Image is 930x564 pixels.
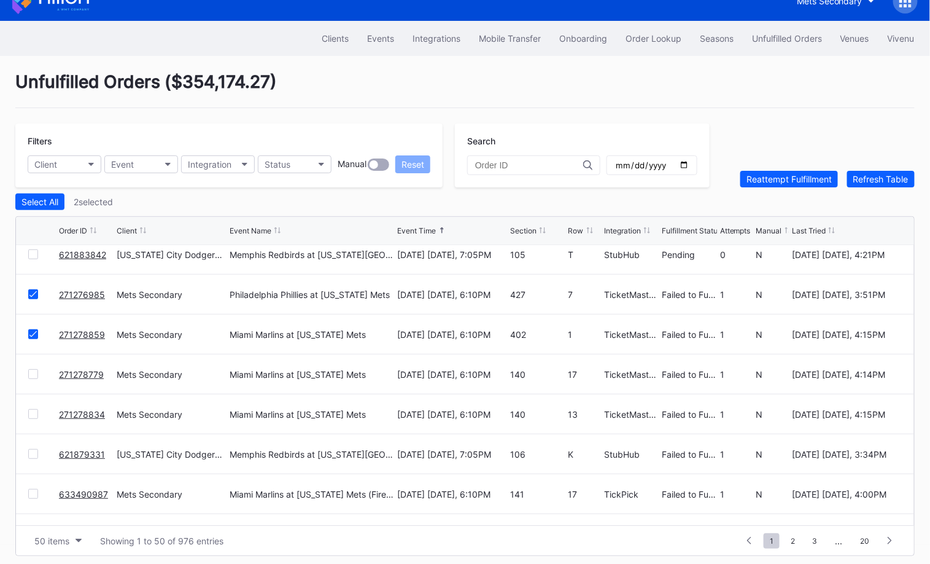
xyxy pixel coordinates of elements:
[826,536,851,546] div: ...
[111,159,134,170] div: Event
[720,289,753,300] div: 1
[479,33,541,44] div: Mobile Transfer
[756,489,789,499] div: N
[413,33,460,44] div: Integrations
[59,489,108,499] a: 633490987
[604,329,659,340] div: TicketMasterResale
[338,159,366,171] div: Manual
[743,27,831,50] button: Unfulfilled Orders
[662,369,717,380] div: Failed to Fulfill
[853,174,909,184] div: Refresh Table
[878,27,924,50] button: Vivenu
[568,289,602,300] div: 7
[550,27,616,50] a: Onboarding
[792,289,902,300] div: [DATE] [DATE], 3:51PM
[756,329,789,340] div: N
[230,249,394,260] div: Memphis Redbirds at [US_STATE][GEOGRAPHIC_DATA] Comets
[104,155,178,173] button: Event
[188,159,231,170] div: Integration
[840,33,869,44] div: Venues
[720,489,753,499] div: 1
[662,226,722,235] div: Fulfillment Status
[59,249,106,260] a: 621883842
[559,33,607,44] div: Onboarding
[720,329,753,340] div: 1
[117,329,227,340] div: Mets Secondary
[397,329,507,340] div: [DATE] [DATE], 6:10PM
[59,409,105,420] a: 271278834
[117,249,227,260] div: [US_STATE] City Dodgers Secondary
[510,226,537,235] div: Section
[662,329,717,340] div: Failed to Fulfill
[756,226,782,235] div: Manual
[59,329,105,340] a: 271278859
[691,27,743,50] button: Seasons
[720,449,753,460] div: 1
[604,409,659,420] div: TicketMasterResale
[397,449,507,460] div: [DATE] [DATE], 7:05PM
[181,155,255,173] button: Integration
[34,159,57,170] div: Client
[230,449,394,460] div: Memphis Redbirds at [US_STATE][GEOGRAPHIC_DATA] Comets
[117,369,227,380] div: Mets Secondary
[510,449,565,460] div: 106
[397,289,507,300] div: [DATE] [DATE], 6:10PM
[510,369,565,380] div: 140
[792,409,902,420] div: [DATE] [DATE], 4:15PM
[117,226,137,235] div: Client
[117,449,227,460] div: [US_STATE] City Dodgers Secondary
[397,249,507,260] div: [DATE] [DATE], 7:05PM
[265,159,290,170] div: Status
[59,449,105,460] a: 621879331
[662,449,717,460] div: Failed to Fulfill
[397,369,507,380] div: [DATE] [DATE], 6:10PM
[720,409,753,420] div: 1
[15,71,915,108] div: Unfulfilled Orders ( $354,174.27 )
[34,536,69,546] div: 50 items
[756,369,789,380] div: N
[616,27,691,50] button: Order Lookup
[604,369,659,380] div: TicketMasterResale
[100,536,223,546] div: Showing 1 to 50 of 976 entries
[358,27,403,50] button: Events
[367,33,394,44] div: Events
[662,489,717,499] div: Failed to Fulfill
[467,136,697,146] div: Search
[756,449,789,460] div: N
[604,449,659,460] div: StubHub
[568,409,602,420] div: 13
[230,289,390,300] div: Philadelphia Phillies at [US_STATE] Mets
[397,489,507,499] div: [DATE] [DATE], 6:10PM
[401,159,424,170] div: Reset
[510,329,565,340] div: 402
[604,489,659,499] div: TickPick
[395,155,430,173] button: Reset
[831,27,878,50] a: Venues
[322,33,349,44] div: Clients
[604,289,659,300] div: TicketMasterResale
[662,289,717,300] div: Failed to Fulfill
[792,226,826,235] div: Last Tried
[230,369,366,380] div: Miami Marlins at [US_STATE] Mets
[626,33,681,44] div: Order Lookup
[59,226,87,235] div: Order ID
[59,369,104,380] a: 271278779
[568,249,602,260] div: T
[792,369,902,380] div: [DATE] [DATE], 4:14PM
[568,329,602,340] div: 1
[568,489,602,499] div: 17
[568,369,602,380] div: 17
[720,249,753,260] div: 0
[740,171,838,187] button: Reattempt Fulfillment
[470,27,550,50] button: Mobile Transfer
[403,27,470,50] button: Integrations
[785,533,801,549] span: 2
[397,409,507,420] div: [DATE] [DATE], 6:10PM
[568,226,584,235] div: Row
[847,171,915,187] button: Refresh Table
